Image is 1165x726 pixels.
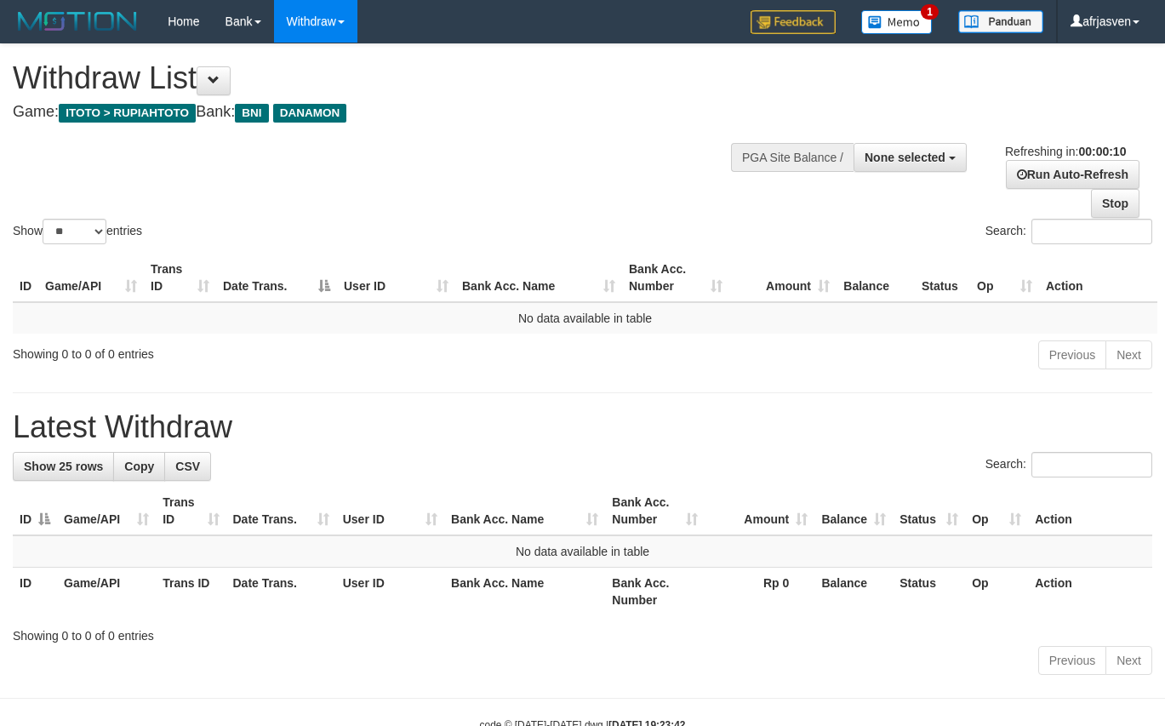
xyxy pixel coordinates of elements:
[337,254,455,302] th: User ID: activate to sort column ascending
[705,568,814,616] th: Rp 0
[13,620,1152,644] div: Showing 0 to 0 of 0 entries
[893,487,965,535] th: Status: activate to sort column ascending
[226,487,336,535] th: Date Trans.: activate to sort column ascending
[1105,340,1152,369] a: Next
[605,487,705,535] th: Bank Acc. Number: activate to sort column ascending
[1038,646,1106,675] a: Previous
[336,568,444,616] th: User ID
[1028,487,1152,535] th: Action
[814,568,893,616] th: Balance
[854,143,967,172] button: None selected
[965,487,1028,535] th: Op: activate to sort column ascending
[893,568,965,616] th: Status
[156,487,226,535] th: Trans ID: activate to sort column ascending
[861,10,933,34] img: Button%20Memo.svg
[1006,160,1139,189] a: Run Auto-Refresh
[1005,145,1126,158] span: Refreshing in:
[156,568,226,616] th: Trans ID
[59,104,196,123] span: ITOTO > RUPIAHTOTO
[605,568,705,616] th: Bank Acc. Number
[216,254,337,302] th: Date Trans.: activate to sort column descending
[1038,340,1106,369] a: Previous
[921,4,939,20] span: 1
[814,487,893,535] th: Balance: activate to sort column ascending
[13,535,1152,568] td: No data available in table
[13,487,57,535] th: ID: activate to sort column descending
[915,254,970,302] th: Status
[444,568,605,616] th: Bank Acc. Name
[13,61,760,95] h1: Withdraw List
[13,9,142,34] img: MOTION_logo.png
[1039,254,1157,302] th: Action
[57,487,156,535] th: Game/API: activate to sort column ascending
[985,452,1152,477] label: Search:
[444,487,605,535] th: Bank Acc. Name: activate to sort column ascending
[273,104,347,123] span: DANAMON
[731,143,854,172] div: PGA Site Balance /
[113,452,165,481] a: Copy
[1031,452,1152,477] input: Search:
[965,568,1028,616] th: Op
[1078,145,1126,158] strong: 00:00:10
[38,254,144,302] th: Game/API: activate to sort column ascending
[837,254,915,302] th: Balance
[1091,189,1139,218] a: Stop
[13,104,760,121] h4: Game: Bank:
[13,302,1157,334] td: No data available in table
[985,219,1152,244] label: Search:
[175,460,200,473] span: CSV
[455,254,622,302] th: Bank Acc. Name: activate to sort column ascending
[865,151,945,164] span: None selected
[1105,646,1152,675] a: Next
[235,104,268,123] span: BNI
[13,254,38,302] th: ID
[226,568,336,616] th: Date Trans.
[144,254,216,302] th: Trans ID: activate to sort column ascending
[1028,568,1152,616] th: Action
[57,568,156,616] th: Game/API
[13,339,472,363] div: Showing 0 to 0 of 0 entries
[958,10,1043,33] img: panduan.png
[751,10,836,34] img: Feedback.jpg
[13,452,114,481] a: Show 25 rows
[43,219,106,244] select: Showentries
[336,487,444,535] th: User ID: activate to sort column ascending
[622,254,729,302] th: Bank Acc. Number: activate to sort column ascending
[124,460,154,473] span: Copy
[705,487,814,535] th: Amount: activate to sort column ascending
[13,219,142,244] label: Show entries
[729,254,837,302] th: Amount: activate to sort column ascending
[970,254,1039,302] th: Op: activate to sort column ascending
[164,452,211,481] a: CSV
[24,460,103,473] span: Show 25 rows
[13,410,1152,444] h1: Latest Withdraw
[13,568,57,616] th: ID
[1031,219,1152,244] input: Search:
